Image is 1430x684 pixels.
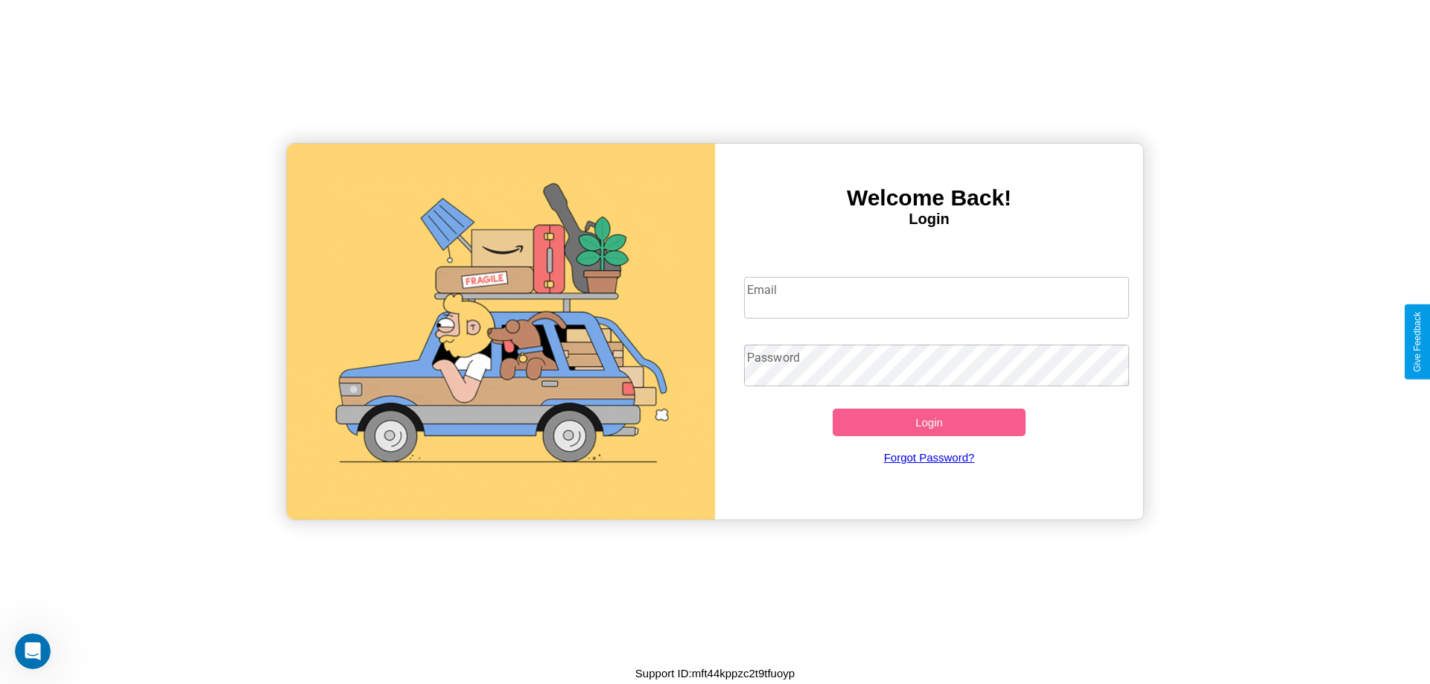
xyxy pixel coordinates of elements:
[833,409,1026,436] button: Login
[287,144,715,520] img: gif
[15,633,51,669] iframe: Intercom live chat
[635,663,795,683] p: Support ID: mft44kppzc2t9tfuoyp
[737,436,1122,479] a: Forgot Password?
[1412,312,1423,372] div: Give Feedback
[715,211,1143,228] h4: Login
[715,185,1143,211] h3: Welcome Back!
